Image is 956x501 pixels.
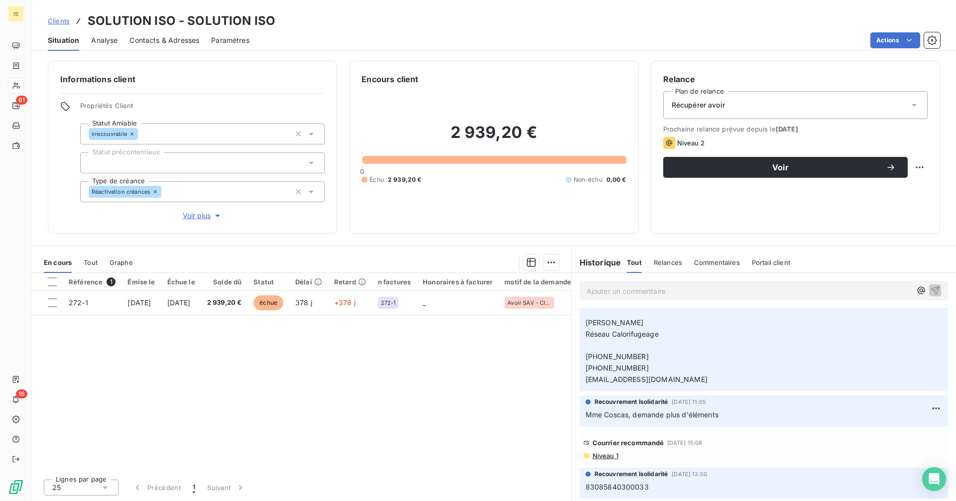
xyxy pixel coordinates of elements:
span: Voir plus [183,211,223,221]
span: Niveau 1 [592,452,618,460]
h6: Informations client [60,73,325,85]
div: Statut [253,278,283,286]
h6: Historique [572,256,621,268]
img: Logo LeanPay [8,479,24,495]
button: Voir [663,157,908,178]
button: Précédent [126,477,187,498]
button: 1 [187,477,201,498]
span: Situation [48,35,79,45]
span: [PERSON_NAME] [586,318,644,327]
span: Propriétés Client [80,102,325,116]
span: Courrier recommandé [593,439,664,447]
span: 272-1 [69,298,88,307]
span: [PHONE_NUMBER] [586,352,649,361]
div: motif de la demande [504,278,571,286]
span: 1 [193,483,195,493]
span: 2 939,20 € [207,298,242,308]
input: Ajouter une valeur [89,158,97,167]
span: [DATE] 13:50 [672,471,707,477]
span: 0,00 € [606,175,626,184]
input: Ajouter une valeur [161,187,169,196]
span: 25 [52,483,61,493]
a: Clients [48,16,70,26]
span: Réseau Calorifugeage [586,330,659,338]
span: [EMAIL_ADDRESS][DOMAIN_NAME] [586,375,708,383]
span: Clients [48,17,70,25]
span: Contacts & Adresses [129,35,199,45]
h6: Encours client [361,73,418,85]
h2: 2 939,20 € [361,123,626,152]
span: [DATE] 15:08 [667,440,703,446]
span: En cours [44,258,72,266]
div: Émise le [127,278,155,286]
span: [DATE] [776,125,798,133]
span: Analyse [91,35,118,45]
span: Graphe [110,258,133,266]
span: Recouvrement Isolidarité [595,470,668,479]
span: [DATE] [127,298,151,307]
h6: Relance [663,73,928,85]
h3: SOLUTION ISO - SOLUTION ISO [88,12,275,30]
span: Échu [369,175,384,184]
span: Portail client [752,258,790,266]
input: Ajouter une valeur [138,129,146,138]
span: irrecouvrable [92,131,127,137]
button: Voir plus [80,210,325,221]
div: Délai [295,278,322,286]
span: Tout [84,258,98,266]
span: +378 j [334,298,356,307]
span: 1 [107,277,116,286]
span: [DATE] [167,298,191,307]
div: Open Intercom Messenger [922,467,946,491]
span: _ [423,298,426,307]
div: Référence [69,277,116,286]
span: Récupérer avoir [672,100,725,110]
span: 16 [16,389,27,398]
div: IS [8,6,24,22]
span: Recouvrement Isolidarité [595,397,668,406]
button: Suivant [201,477,251,498]
button: Actions [870,32,920,48]
span: Niveau 2 [677,139,705,147]
span: Voir [675,163,886,171]
div: n factures [378,278,411,286]
span: Mme Coscas, demande plus d'éléments [586,410,718,419]
span: 61 [16,96,27,105]
div: Échue le [167,278,195,286]
span: 0 [360,167,364,175]
span: Commentaires [694,258,740,266]
span: Paramètres [211,35,249,45]
span: [PHONE_NUMBER] [586,364,649,372]
span: Avoir SAV - Classique [507,300,551,306]
span: 2 939,20 € [388,175,422,184]
span: 378 j [295,298,312,307]
div: Honoraires à facturer [423,278,492,286]
span: Prochaine relance prévue depuis le [663,125,928,133]
span: Réactivation créances [92,189,150,195]
span: 83085840300033 [586,483,649,491]
span: Non-échu [574,175,602,184]
span: [DATE] 11:05 [672,399,706,405]
span: 272-1 [381,300,396,306]
div: Retard [334,278,366,286]
span: Tout [627,258,642,266]
span: échue [253,295,283,310]
div: Solde dû [207,278,242,286]
span: Relances [654,258,682,266]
